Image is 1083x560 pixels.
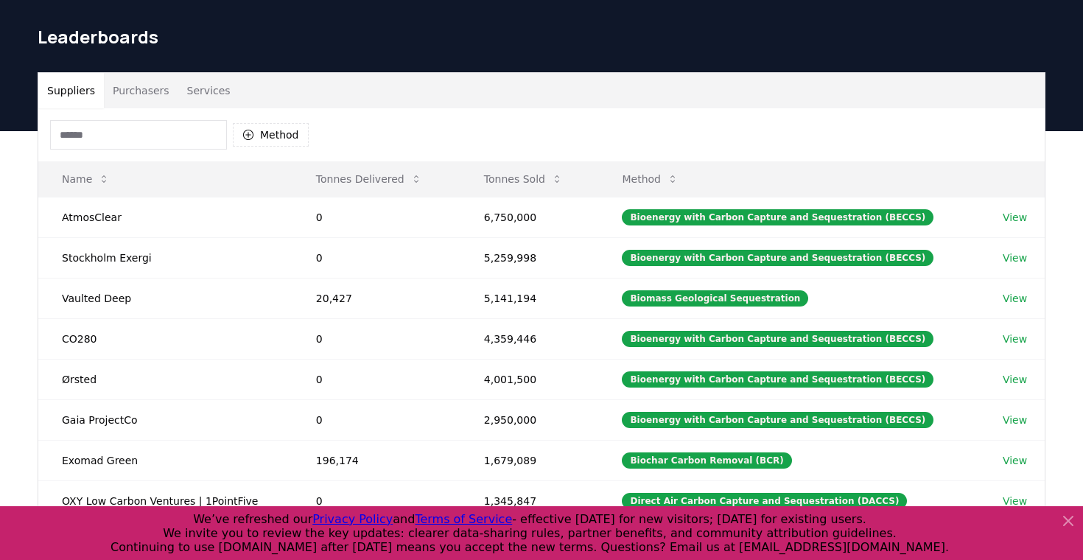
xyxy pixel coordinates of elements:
[104,73,178,108] button: Purchasers
[1003,372,1027,387] a: View
[622,493,907,509] div: Direct Air Carbon Capture and Sequestration (DACCS)
[38,25,1045,49] h1: Leaderboards
[292,197,460,237] td: 0
[622,209,933,225] div: Bioenergy with Carbon Capture and Sequestration (BECCS)
[292,278,460,318] td: 20,427
[622,290,808,307] div: Biomass Geological Sequestration
[1003,494,1027,508] a: View
[1003,332,1027,346] a: View
[622,250,933,266] div: Bioenergy with Carbon Capture and Sequestration (BECCS)
[460,480,599,521] td: 1,345,847
[460,440,599,480] td: 1,679,089
[460,359,599,399] td: 4,001,500
[292,237,460,278] td: 0
[38,359,292,399] td: Ørsted
[460,278,599,318] td: 5,141,194
[622,331,933,347] div: Bioenergy with Carbon Capture and Sequestration (BECCS)
[472,164,575,194] button: Tonnes Sold
[38,399,292,440] td: Gaia ProjectCo
[292,399,460,440] td: 0
[292,318,460,359] td: 0
[610,164,690,194] button: Method
[233,123,309,147] button: Method
[50,164,122,194] button: Name
[38,237,292,278] td: Stockholm Exergi
[622,371,933,388] div: Bioenergy with Carbon Capture and Sequestration (BECCS)
[38,197,292,237] td: AtmosClear
[1003,413,1027,427] a: View
[1003,251,1027,265] a: View
[38,278,292,318] td: Vaulted Deep
[460,318,599,359] td: 4,359,446
[460,237,599,278] td: 5,259,998
[292,440,460,480] td: 196,174
[1003,210,1027,225] a: View
[1003,453,1027,468] a: View
[622,412,933,428] div: Bioenergy with Carbon Capture and Sequestration (BECCS)
[38,440,292,480] td: Exomad Green
[38,73,104,108] button: Suppliers
[304,164,434,194] button: Tonnes Delivered
[38,318,292,359] td: CO280
[292,359,460,399] td: 0
[38,480,292,521] td: OXY Low Carbon Ventures | 1PointFive
[292,480,460,521] td: 0
[1003,291,1027,306] a: View
[178,73,239,108] button: Services
[622,452,791,469] div: Biochar Carbon Removal (BCR)
[460,197,599,237] td: 6,750,000
[460,399,599,440] td: 2,950,000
